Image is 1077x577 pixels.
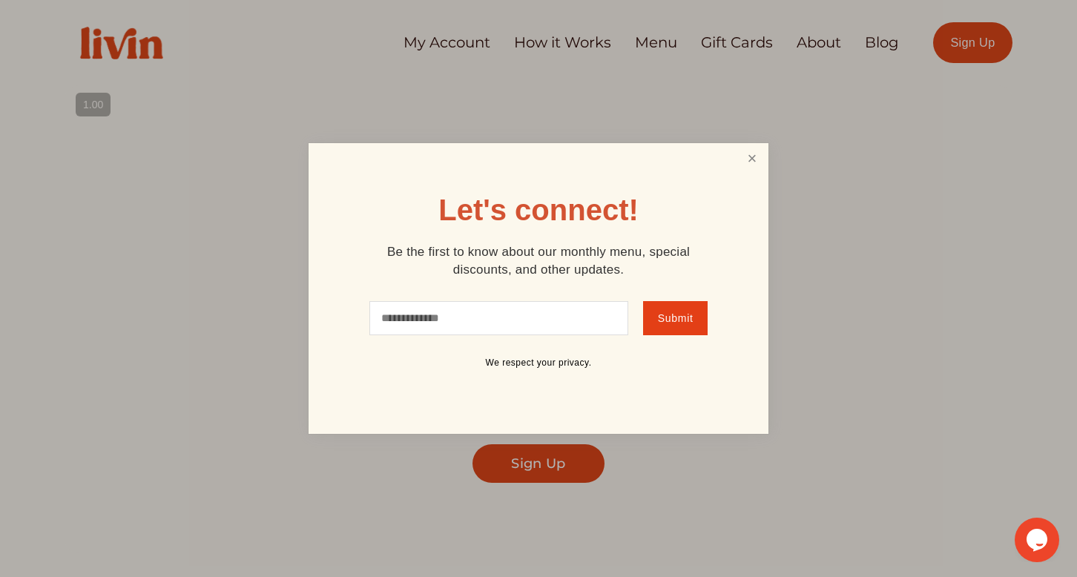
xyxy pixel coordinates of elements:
[658,312,694,324] span: Submit
[438,195,639,225] h1: Let's connect!
[738,145,766,173] a: Close
[360,357,717,369] p: We respect your privacy.
[1015,518,1062,562] iframe: chat widget
[360,243,717,279] p: Be the first to know about our monthly menu, special discounts, and other updates.
[643,301,708,335] button: Submit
